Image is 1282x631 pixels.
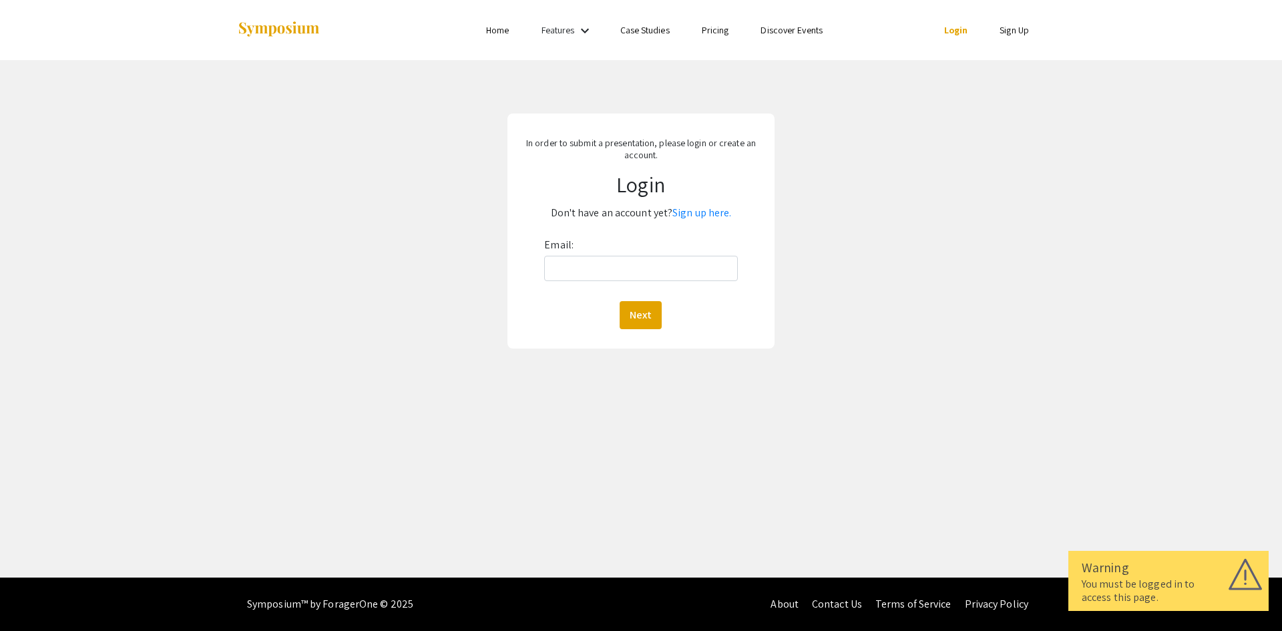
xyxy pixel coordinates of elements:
[520,172,762,197] h1: Login
[1082,558,1255,578] div: Warning
[577,23,593,39] mat-icon: Expand Features list
[620,301,662,329] button: Next
[771,597,799,611] a: About
[542,24,575,36] a: Features
[944,24,968,36] a: Login
[1000,24,1029,36] a: Sign Up
[761,24,823,36] a: Discover Events
[702,24,729,36] a: Pricing
[520,202,762,224] p: Don't have an account yet?
[237,21,320,39] img: Symposium by ForagerOne
[875,597,951,611] a: Terms of Service
[965,597,1028,611] a: Privacy Policy
[672,206,731,220] a: Sign up here.
[544,234,574,256] label: Email:
[247,578,413,631] div: Symposium™ by ForagerOne © 2025
[1082,578,1255,604] div: You must be logged in to access this page.
[520,137,762,161] p: In order to submit a presentation, please login or create an account.
[812,597,862,611] a: Contact Us
[486,24,509,36] a: Home
[620,24,670,36] a: Case Studies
